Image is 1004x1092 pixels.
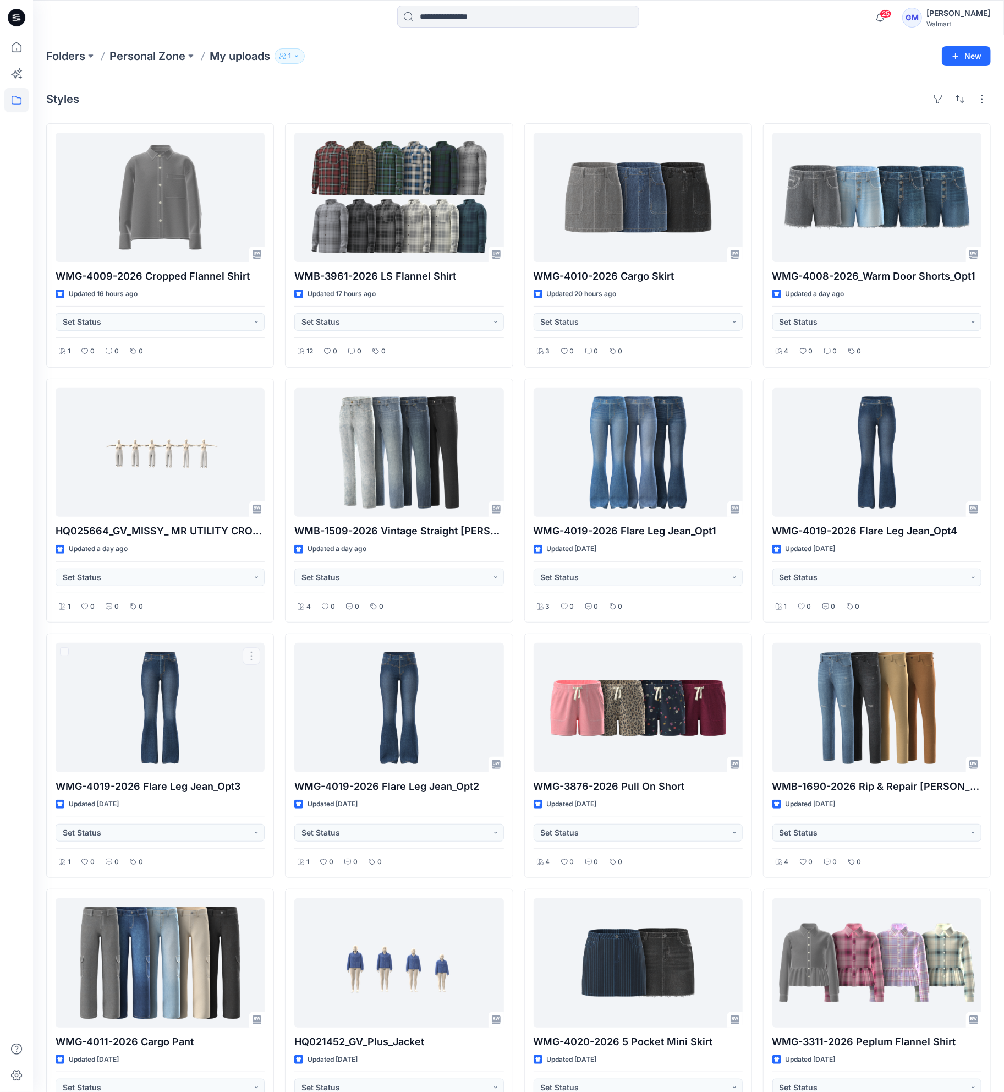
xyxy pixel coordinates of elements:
p: Updated [DATE] [69,799,119,810]
p: 0 [139,346,143,357]
p: Updated a day ago [69,543,128,555]
p: 4 [306,601,311,613]
p: WMG-4011-2026 Cargo Pant [56,1034,265,1050]
p: WMG-4019-2026 Flare Leg Jean_Opt3 [56,779,265,794]
p: 0 [833,856,837,868]
a: WMG-4019-2026 Flare Leg Jean_Opt2 [294,643,503,772]
p: Updated [DATE] [786,543,836,555]
p: 3 [546,601,550,613]
p: Updated [DATE] [547,799,597,810]
p: 0 [570,856,574,868]
p: 1 [288,50,291,62]
p: 0 [333,346,337,357]
h4: Styles [46,92,79,106]
p: 0 [833,346,837,357]
p: 4 [784,346,789,357]
p: 1 [306,856,309,868]
a: HQ021452_GV_Plus_Jacket [294,898,503,1028]
p: Updated [DATE] [786,1054,836,1066]
a: WMG-4019-2026 Flare Leg Jean_Opt3 [56,643,265,772]
p: WMB-3961-2026 LS Flannel Shirt [294,269,503,284]
p: 0 [570,346,574,357]
button: 1 [275,48,305,64]
a: WMB-1690-2026 Rip & Repair Jean [772,643,981,772]
p: HQ025664_GV_MISSY_ MR UTILITY CROPPED STRAIGHT LEG [56,523,265,539]
p: 0 [570,601,574,613]
p: 0 [379,601,383,613]
p: WMG-4019-2026 Flare Leg Jean_Opt4 [772,523,981,539]
a: WMG-4019-2026 Flare Leg Jean_Opt1 [534,388,743,517]
p: 0 [809,856,813,868]
p: WMG-4008-2026_Warm Door Shorts_Opt1 [772,269,981,284]
p: My uploads [210,48,270,64]
div: GM [902,8,922,28]
p: 0 [114,856,119,868]
p: HQ021452_GV_Plus_Jacket [294,1034,503,1050]
p: WMB-1690-2026 Rip & Repair [PERSON_NAME] [772,779,981,794]
a: WMG-4009-2026 Cropped Flannel Shirt [56,133,265,262]
p: 0 [594,346,599,357]
p: 0 [90,346,95,357]
p: 0 [114,346,119,357]
p: 1 [68,601,70,613]
p: 0 [618,856,623,868]
p: 3 [546,346,550,357]
p: 0 [381,346,386,357]
p: 4 [546,856,550,868]
p: 0 [139,601,143,613]
p: 1 [68,346,70,357]
p: 0 [857,346,862,357]
p: WMB-1509-2026 Vintage Straight [PERSON_NAME] [294,523,503,539]
p: Updated [DATE] [308,799,358,810]
p: 0 [831,601,836,613]
p: Updated [DATE] [547,1054,597,1066]
p: 0 [618,346,623,357]
span: 25 [880,9,892,18]
button: New [942,46,991,66]
p: Updated [DATE] [547,543,597,555]
p: 0 [114,601,119,613]
p: WMG-4020-2026 5 Pocket Mini Skirt [534,1034,743,1050]
p: WMG-4009-2026 Cropped Flannel Shirt [56,269,265,284]
div: Walmart [926,20,990,28]
p: 0 [807,601,811,613]
p: 0 [809,346,813,357]
p: 0 [90,601,95,613]
p: WMG-4019-2026 Flare Leg Jean_Opt2 [294,779,503,794]
p: 0 [857,856,862,868]
p: 1 [68,856,70,868]
a: Folders [46,48,85,64]
p: Updated 20 hours ago [547,288,617,300]
a: WMG-3311-2026 Peplum Flannel Shirt [772,898,981,1028]
p: 0 [594,601,599,613]
p: 0 [594,856,599,868]
p: 0 [357,346,361,357]
a: WMB-3961-2026 LS Flannel Shirt [294,133,503,262]
p: Updated [DATE] [69,1054,119,1066]
p: 0 [139,856,143,868]
p: WMG-3876-2026 Pull On Short [534,779,743,794]
div: [PERSON_NAME] [926,7,990,20]
a: HQ025664_GV_MISSY_ MR UTILITY CROPPED STRAIGHT LEG [56,388,265,517]
p: 0 [353,856,358,868]
p: 0 [355,601,359,613]
a: Personal Zone [109,48,185,64]
p: 0 [855,601,860,613]
p: Updated 16 hours ago [69,288,138,300]
p: WMG-4010-2026 Cargo Skirt [534,269,743,284]
p: 0 [329,856,333,868]
p: 0 [331,601,335,613]
a: WMG-4008-2026_Warm Door Shorts_Opt1 [772,133,981,262]
p: Updated [DATE] [308,1054,358,1066]
a: WMG-4020-2026 5 Pocket Mini Skirt [534,898,743,1028]
p: WMG-3311-2026 Peplum Flannel Shirt [772,1034,981,1050]
p: 1 [784,601,787,613]
a: WMG-4019-2026 Flare Leg Jean_Opt4 [772,388,981,517]
p: Updated 17 hours ago [308,288,376,300]
a: WMG-4010-2026 Cargo Skirt [534,133,743,262]
a: WMB-1509-2026 Vintage Straight Jean [294,388,503,517]
p: 0 [377,856,382,868]
p: 4 [784,856,789,868]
